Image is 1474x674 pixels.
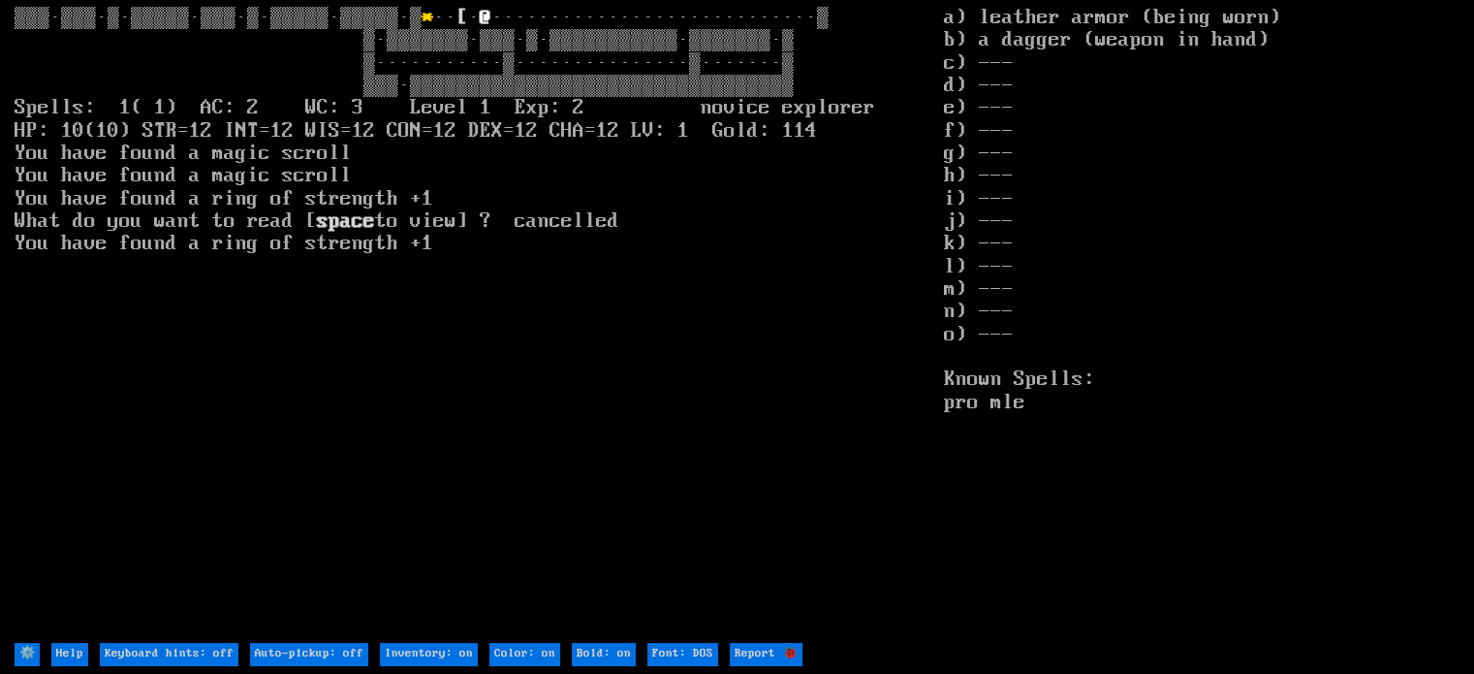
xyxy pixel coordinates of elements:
[100,643,238,665] input: Keyboard hints: off
[943,7,1458,640] stats: a) leather armor (being worn) b) a dagger (weapon in hand) c) --- d) --- e) --- f) --- g) --- h) ...
[15,7,943,640] larn: ▒▒▒·▒▒▒·▒·▒▒▒▒▒·▒▒▒·▒·▒▒▒▒▒·▒▒▒▒▒·▒ ·· · ····························▒ ▒·▒▒▒▒▒▒▒·▒▒▒·▒·▒▒▒▒▒▒▒▒▒▒...
[15,643,40,665] input: ⚙️
[380,643,478,665] input: Inventory: on
[317,209,375,233] b: space
[250,643,368,665] input: Auto-pickup: off
[489,643,560,665] input: Color: on
[730,643,802,665] input: Report 🐞
[647,643,718,665] input: Font: DOS
[51,643,88,665] input: Help
[480,6,491,29] font: @
[572,643,636,665] input: Bold: on
[456,6,468,29] font: [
